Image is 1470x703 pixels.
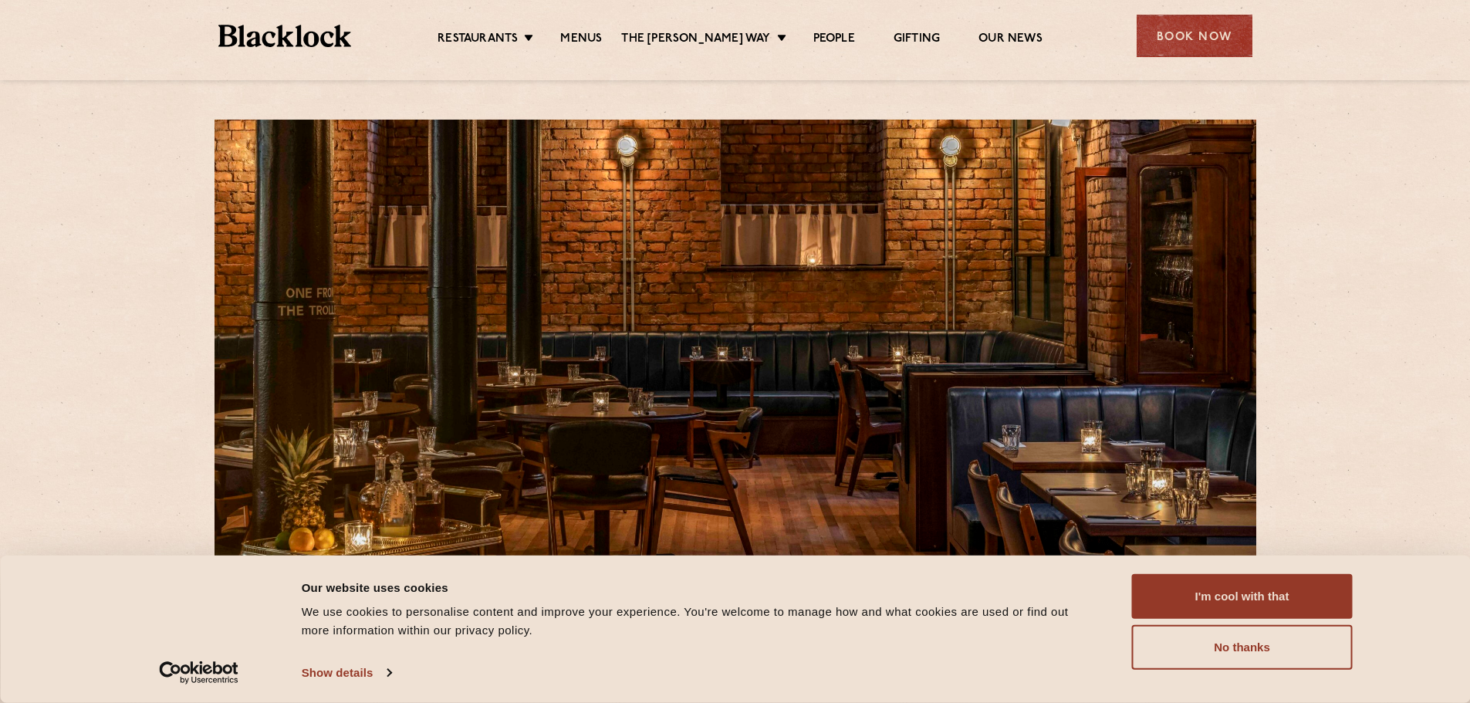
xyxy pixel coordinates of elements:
[978,32,1043,49] a: Our News
[1137,15,1252,57] div: Book Now
[621,32,770,49] a: The [PERSON_NAME] Way
[813,32,855,49] a: People
[302,661,391,684] a: Show details
[1132,625,1353,670] button: No thanks
[894,32,940,49] a: Gifting
[218,25,352,47] img: BL_Textured_Logo-footer-cropped.svg
[302,578,1097,597] div: Our website uses cookies
[1132,574,1353,619] button: I'm cool with that
[302,603,1097,640] div: We use cookies to personalise content and improve your experience. You're welcome to manage how a...
[438,32,518,49] a: Restaurants
[560,32,602,49] a: Menus
[131,661,266,684] a: Usercentrics Cookiebot - opens in a new window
